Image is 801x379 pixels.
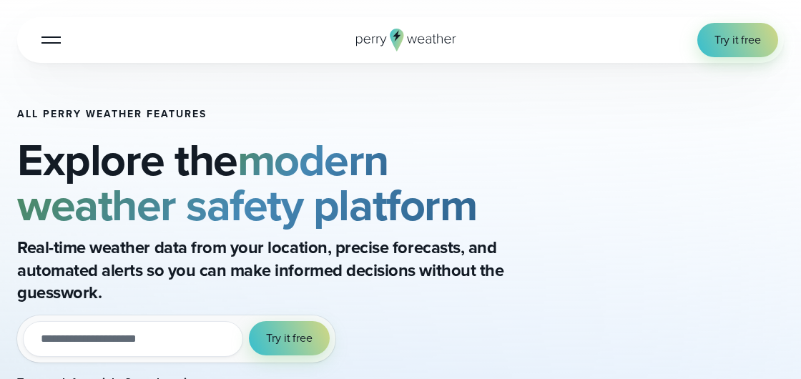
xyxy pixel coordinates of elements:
a: Try it free [697,23,778,57]
h1: All Perry Weather Features [17,109,523,120]
h2: Explore the [17,137,523,227]
span: Try it free [714,31,761,49]
p: Real-time weather data from your location, precise forecasts, and automated alerts so you can mak... [17,236,523,304]
button: Try it free [249,321,330,355]
strong: modern weather safety platform [17,127,476,238]
span: Try it free [266,330,313,347]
